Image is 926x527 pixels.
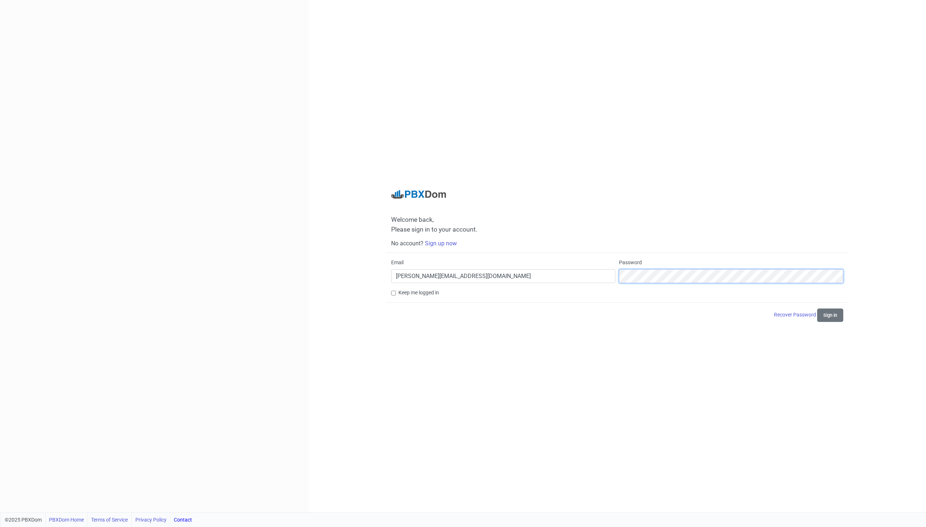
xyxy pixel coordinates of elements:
[817,309,843,322] button: Sign in
[391,259,403,266] label: Email
[5,512,192,527] div: ©2025 PBXDom
[135,512,167,527] a: Privacy Policy
[774,312,817,318] a: Recover Password
[49,512,84,527] a: PBXDom Home
[91,512,128,527] a: Terms of Service
[391,226,478,233] span: Please sign in to your account.
[391,240,843,247] h6: No account?
[391,269,615,283] input: Email here...
[425,240,457,247] a: Sign up now
[391,216,843,224] span: Welcome back,
[174,512,192,527] a: Contact
[619,259,642,266] label: Password
[398,289,439,297] label: Keep me logged in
